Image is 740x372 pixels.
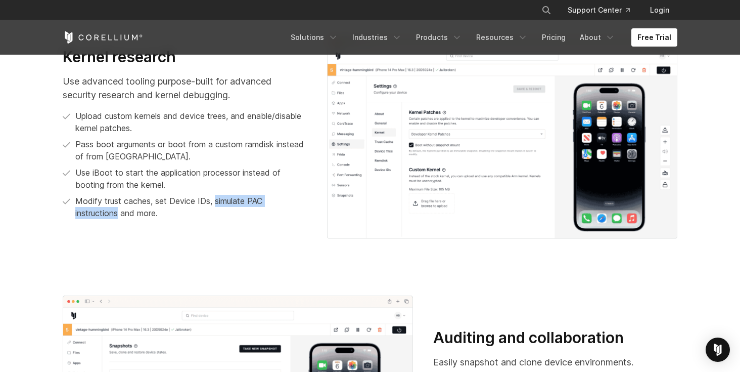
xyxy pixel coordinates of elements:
[75,110,307,134] p: Upload custom kernels and device trees, and enable/disable kernel patches.
[433,355,677,369] p: Easily snapshot and clone device environments.
[631,28,677,47] a: Free Trial
[537,1,556,19] button: Search
[642,1,677,19] a: Login
[536,28,572,47] a: Pricing
[560,1,638,19] a: Support Center
[433,328,677,348] h3: Auditing and collaboration
[470,28,534,47] a: Resources
[327,36,677,239] img: Device setting for kernel patches and custom kernels in Corellium's virtual hardware platform
[75,195,307,219] p: Modify trust caches, set Device IDs, simulate PAC instructions and more.
[75,167,307,191] p: Use iBoot to start the application processor instead of booting from the kernel.
[75,138,307,162] p: Pass boot arguments or boot from a custom ramdisk instead of from [GEOGRAPHIC_DATA].
[63,31,143,44] a: Corellium Home
[346,28,408,47] a: Industries
[285,28,344,47] a: Solutions
[410,28,468,47] a: Products
[285,28,677,47] div: Navigation Menu
[529,1,677,19] div: Navigation Menu
[63,48,307,67] h3: Kernel research
[574,28,621,47] a: About
[63,74,307,102] p: Use advanced tooling purpose-built for advanced security research and kernel debugging.
[706,338,730,362] div: Open Intercom Messenger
